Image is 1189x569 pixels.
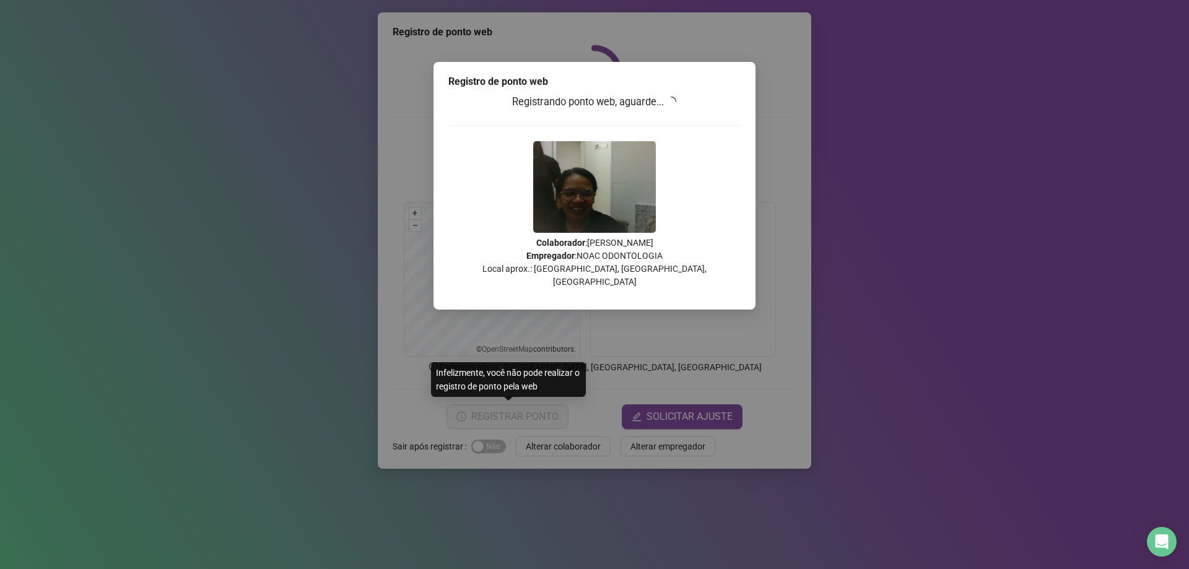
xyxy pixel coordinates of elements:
strong: Colaborador [536,238,585,248]
img: 9k= [533,141,656,233]
strong: Empregador [526,251,575,261]
div: Infelizmente, você não pode realizar o registro de ponto pela web [431,362,586,397]
span: loading [665,95,678,108]
p: : [PERSON_NAME] : NOAC ODONTOLOGIA Local aprox.: [GEOGRAPHIC_DATA], [GEOGRAPHIC_DATA], [GEOGRAPHI... [448,237,741,289]
h3: Registrando ponto web, aguarde... [448,94,741,110]
div: Open Intercom Messenger [1147,527,1177,557]
div: Registro de ponto web [448,74,741,89]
